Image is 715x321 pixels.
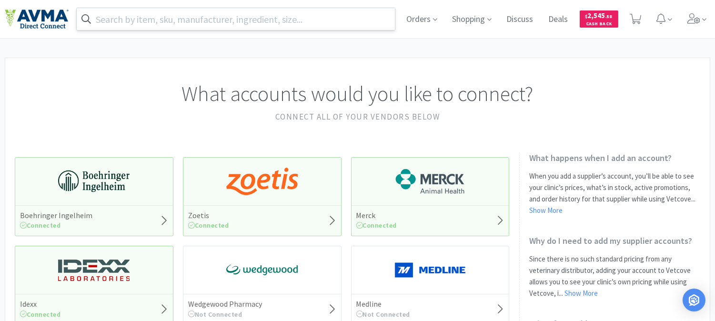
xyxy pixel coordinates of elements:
[394,256,466,284] img: a646391c64b94eb2892348a965bf03f3_134.png
[188,310,242,319] span: Not Connected
[188,211,229,221] h5: Zoetis
[529,171,700,216] p: When you add a supplier’s account, you’ll be able to see your clinic’s prices, what’s in stock, a...
[529,206,563,215] a: Show More
[585,11,613,20] span: 2,545
[226,167,298,196] img: a673e5ab4e5e497494167fe422e9a3ab.png
[529,152,700,163] h2: What happens when I add an account?
[356,299,411,309] h5: Medline
[58,167,130,196] img: 730db3968b864e76bcafd0174db25112_22.png
[20,221,61,230] span: Connected
[15,77,700,110] h1: What accounts would you like to connect?
[58,256,130,284] img: 13250b0087d44d67bb1668360c5632f9_13.png
[683,289,705,311] div: Open Intercom Messenger
[226,256,298,284] img: e40baf8987b14801afb1611fffac9ca4_8.png
[356,211,397,221] h5: Merck
[394,167,466,196] img: 6d7abf38e3b8462597f4a2f88dede81e_176.png
[20,211,92,221] h5: Boehringer Ingelheim
[580,6,618,32] a: $2,545.58Cash Back
[15,110,700,123] h2: Connect all of your vendors below
[585,21,613,28] span: Cash Back
[503,15,537,24] a: Discuss
[529,253,700,299] p: Since there is no such standard pricing from any veterinary distributor, adding your account to V...
[545,15,572,24] a: Deals
[20,299,61,309] h5: Idexx
[5,9,69,29] img: e4e33dab9f054f5782a47901c742baa9_102.png
[188,221,229,230] span: Connected
[564,289,598,298] a: Show More
[356,310,411,319] span: Not Connected
[585,13,588,20] span: $
[188,299,262,309] h5: Wedgewood Pharmacy
[605,13,613,20] span: . 58
[77,8,395,30] input: Search by item, sku, manufacturer, ingredient, size...
[356,221,397,230] span: Connected
[529,235,700,246] h2: Why do I need to add my supplier accounts?
[20,310,61,319] span: Connected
